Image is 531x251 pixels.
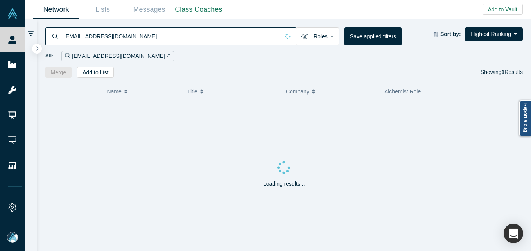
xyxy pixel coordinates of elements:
[172,0,225,19] a: Class Coaches
[61,51,174,61] div: [EMAIL_ADDRESS][DOMAIN_NAME]
[465,27,523,41] button: Highest Ranking
[440,31,461,37] strong: Sort by:
[384,88,421,95] span: Alchemist Role
[286,83,376,100] button: Company
[126,0,172,19] a: Messages
[33,0,79,19] a: Network
[7,8,18,19] img: Alchemist Vault Logo
[296,27,339,45] button: Roles
[286,83,309,100] span: Company
[45,67,72,78] button: Merge
[45,52,54,60] span: All:
[483,4,523,15] button: Add to Vault
[502,69,523,75] span: Results
[519,100,531,136] a: Report a bug!
[7,232,18,243] img: Mia Scott's Account
[502,69,505,75] strong: 1
[481,67,523,78] div: Showing
[187,83,197,100] span: Title
[263,180,305,188] p: Loading results...
[165,52,171,61] button: Remove Filter
[187,83,278,100] button: Title
[344,27,402,45] button: Save applied filters
[107,83,121,100] span: Name
[79,0,126,19] a: Lists
[107,83,179,100] button: Name
[77,67,114,78] button: Add to List
[63,27,280,45] input: Search by name, title, company, summary, expertise, investment criteria or topics of focus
